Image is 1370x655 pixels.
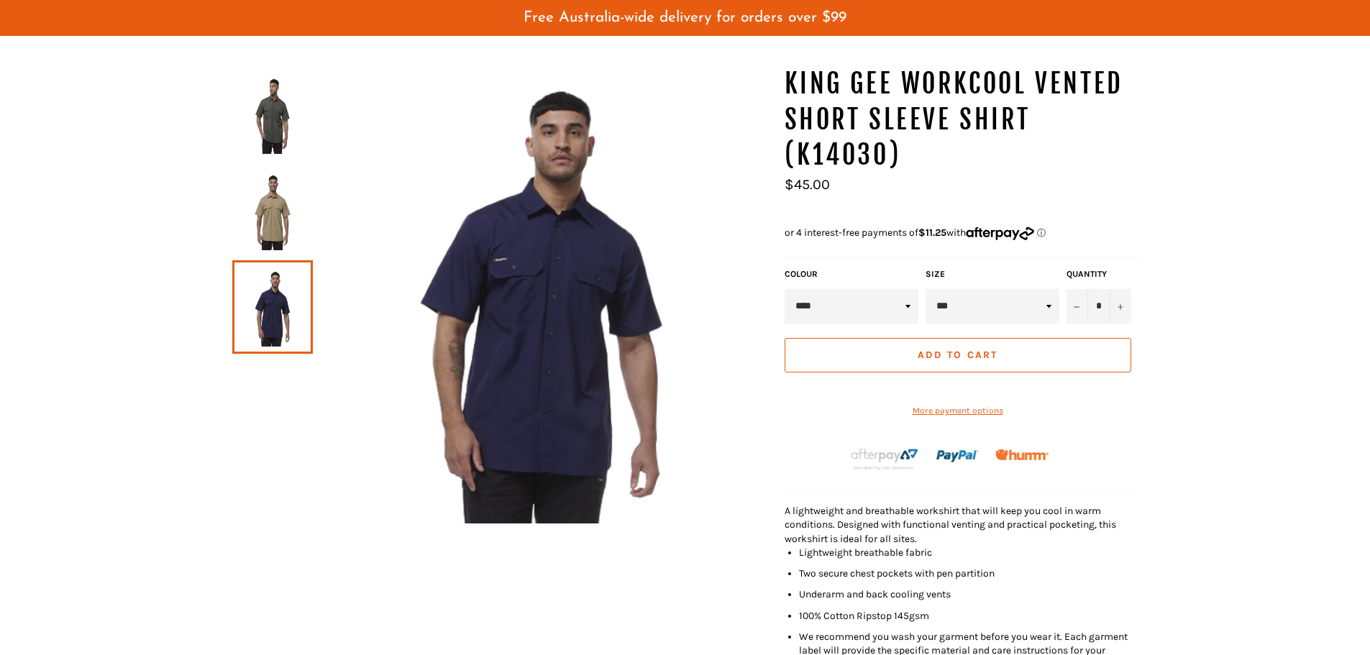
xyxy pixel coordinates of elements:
span: Free Australia-wide delivery for orders over $99 [524,10,846,25]
img: King Gee Workcool Vented Short Sleeve Shirt (K14030) - Workin' Gear [239,75,306,154]
button: Add to Cart [785,338,1131,372]
label: Quantity [1067,268,1131,280]
img: Humm_core_logo_RGB-01_300x60px_small_195d8312-4386-4de7-b182-0ef9b6303a37.png [995,449,1049,460]
button: Reduce item quantity by one [1067,289,1088,324]
span: Add to Cart [918,349,997,361]
img: King Gee Workcool Vented Short Sleeve Shirt (K14030) - Workin' Gear [313,66,770,523]
a: More payment options [785,405,1131,417]
img: paypal.png [936,435,979,477]
li: Two secure chest pockets with pen partition [799,567,1138,580]
label: Size [926,268,1059,280]
li: 100% Cotton Ripstop 145gsm [799,609,1138,623]
p: A lightweight and breathable workshirt that will keep you cool in warm conditions. Designed with ... [785,504,1138,546]
img: Afterpay-Logo-on-dark-bg_large.png [849,446,920,471]
li: Lightweight breathable fabric [799,546,1138,559]
span: $45.00 [785,176,830,193]
h1: King Gee Workcool Vented Short Sleeve Shirt (K14030) [785,66,1138,173]
img: King Gee Workcool Vented Short Sleeve Shirt (K14030) - Workin' Gear [239,171,306,250]
button: Increase item quantity by one [1110,289,1131,324]
label: colour [785,268,918,280]
li: Underarm and back cooling vents [799,587,1138,601]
